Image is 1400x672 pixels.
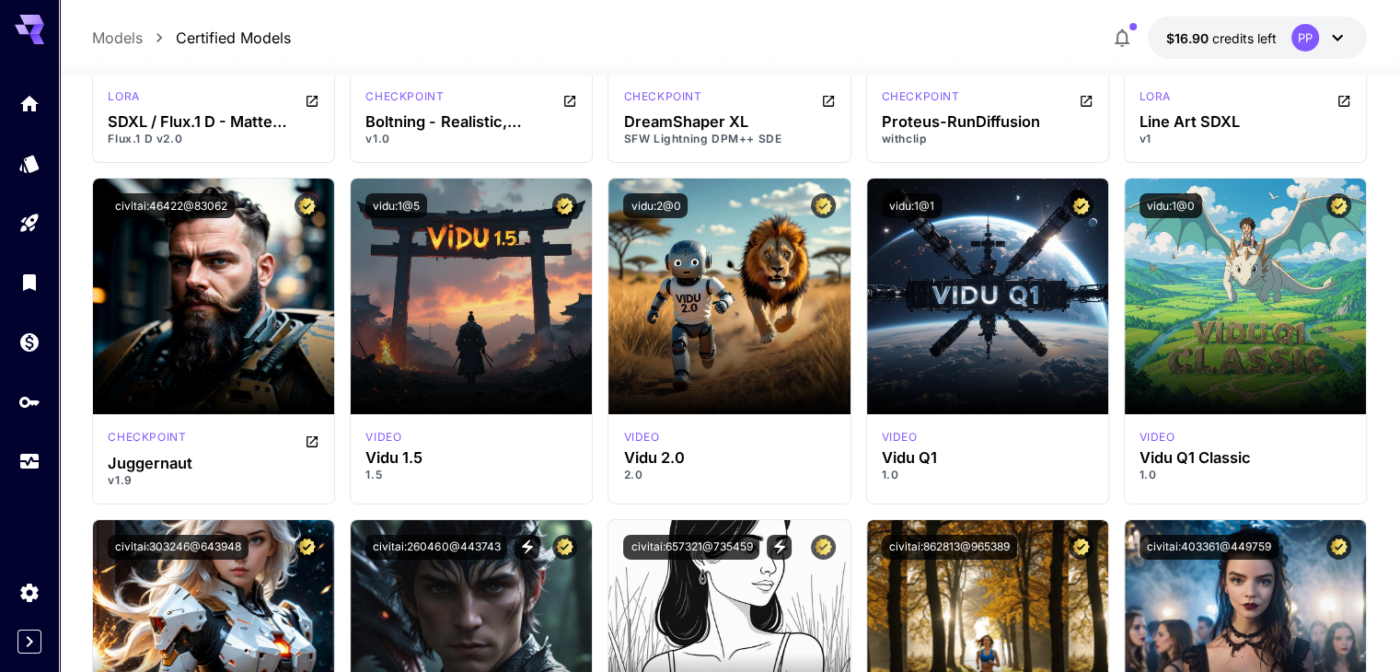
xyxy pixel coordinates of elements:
[295,535,319,560] button: Certified Model – Vetted for best performance and includes a commercial license.
[767,535,792,560] button: View trigger words
[108,429,186,451] div: SD 1.5
[108,472,319,489] p: v1.9
[18,146,40,169] div: Models
[108,113,319,131] h3: SDXL / Flux.1 D - Matte (Vanta)Black - Experiment
[365,449,577,467] h3: Vidu 1.5
[18,92,40,115] div: Home
[1069,193,1093,218] button: Certified Model – Vetted for best performance and includes a commercial license.
[552,535,577,560] button: Certified Model – Vetted for best performance and includes a commercial license.
[1140,131,1351,147] p: v1
[1326,535,1351,560] button: Certified Model – Vetted for best performance and includes a commercial license.
[882,467,1093,483] p: 1.0
[1148,17,1367,59] button: $16.90147PP
[1140,467,1351,483] p: 1.0
[1326,193,1351,218] button: Certified Model – Vetted for best performance and includes a commercial license.
[18,450,40,473] div: Usage
[623,429,659,446] div: vidu_2_0
[1140,88,1171,110] div: SDXL 1.0
[365,193,427,218] button: vidu:1@5
[18,265,40,288] div: Library
[1291,24,1319,52] div: PP
[1140,88,1171,105] p: lora
[552,193,577,218] button: Certified Model – Vetted for best performance and includes a commercial license.
[1166,30,1212,46] span: $16.90
[365,535,507,560] button: civitai:260460@443743
[623,467,835,483] p: 2.0
[882,429,918,446] div: vidu_q1
[365,131,577,147] p: v1.0
[811,535,836,560] button: Certified Model – Vetted for best performance and includes a commercial license.
[882,429,918,446] p: video
[305,88,319,110] button: Open in CivitAI
[882,131,1093,147] p: withclip
[882,88,960,105] p: checkpoint
[108,429,186,446] p: checkpoint
[882,88,960,110] div: SDXL 1.0
[623,113,835,131] h3: DreamShaper XL
[108,131,319,147] p: Flux.1 D v2.0
[365,429,401,446] div: vidu_1_5
[18,390,40,413] div: API Keys
[1166,29,1277,48] div: $16.90147
[1140,429,1175,446] div: vidu_q1_classic
[623,193,688,218] button: vidu:2@0
[1140,193,1202,218] button: vidu:1@0
[1140,429,1175,446] p: video
[176,27,291,49] a: Certified Models
[623,535,759,560] button: civitai:657321@735459
[18,575,40,598] div: Settings
[882,535,1017,560] button: civitai:862813@965389
[623,429,659,446] p: video
[365,113,577,131] h3: Boltning - Realistic, Lightning, HYPER
[365,467,577,483] p: 1.5
[17,630,41,654] button: Expand sidebar
[108,88,139,105] p: lora
[821,88,836,110] button: Open in CivitAI
[92,27,291,49] nav: breadcrumb
[811,193,836,218] button: Certified Model – Vetted for best performance and includes a commercial license.
[623,131,835,147] p: SFW Lightning DPM++ SDE
[882,449,1093,467] h3: Vidu Q1
[1140,449,1351,467] h3: Vidu Q1 Classic
[108,88,139,110] div: FLUX.1 D
[623,449,835,467] h3: Vidu 2.0
[882,193,942,218] button: vidu:1@1
[108,455,319,472] h3: Juggernaut
[1212,30,1277,46] span: credits left
[18,325,40,348] div: Wallet
[305,429,319,451] button: Open in CivitAI
[1140,113,1351,131] h3: Line Art SDXL
[1079,88,1093,110] button: Open in CivitAI
[365,88,444,110] div: SDXL Lightning
[882,113,1093,131] h3: Proteus-RunDiffusion
[295,193,319,218] button: Certified Model – Vetted for best performance and includes a commercial license.
[1069,535,1093,560] button: Certified Model – Vetted for best performance and includes a commercial license.
[623,88,701,105] p: checkpoint
[108,535,249,560] button: civitai:303246@643948
[623,88,701,110] div: SDXL Lightning
[1140,535,1279,560] button: civitai:403361@449759
[108,193,235,218] button: civitai:46422@83062
[18,212,40,235] div: Playground
[365,429,401,446] p: video
[365,88,444,105] p: checkpoint
[562,88,577,110] button: Open in CivitAI
[92,27,143,49] a: Models
[515,535,539,560] button: View trigger words
[1336,88,1351,110] button: Open in CivitAI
